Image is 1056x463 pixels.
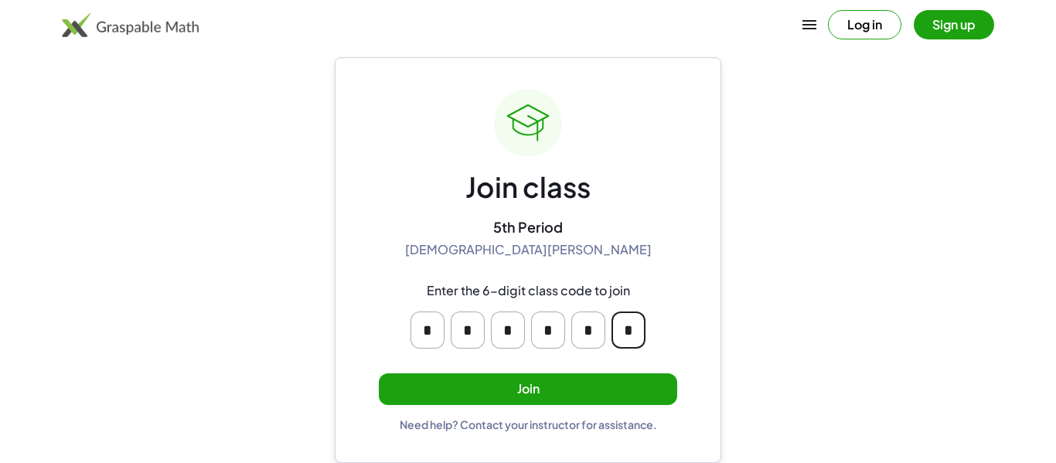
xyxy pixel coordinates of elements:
button: Join [379,373,677,405]
input: Please enter OTP character 1 [410,312,445,349]
div: Join class [465,169,591,206]
input: Please enter OTP character 6 [611,312,646,349]
div: 5th Period [493,218,563,236]
input: Please enter OTP character 2 [451,312,485,349]
div: [DEMOGRAPHIC_DATA][PERSON_NAME] [405,242,652,258]
input: Please enter OTP character 3 [491,312,525,349]
div: Need help? Contact your instructor for assistance. [400,417,657,431]
button: Sign up [914,10,994,39]
button: Log in [828,10,901,39]
input: Please enter OTP character 4 [531,312,565,349]
input: Please enter OTP character 5 [571,312,605,349]
div: Enter the 6-digit class code to join [427,283,630,299]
